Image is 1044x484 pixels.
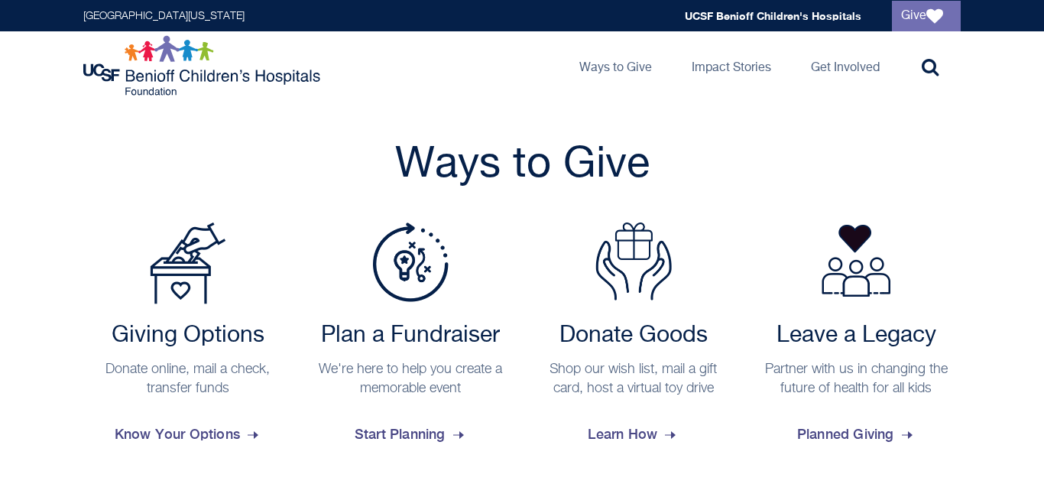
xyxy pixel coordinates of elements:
[588,414,679,455] span: Learn How
[529,223,738,455] a: Donate Goods Donate Goods Shop our wish list, mail a gift card, host a virtual toy drive Learn How
[314,322,508,349] h2: Plan a Fundraiser
[595,223,672,300] img: Donate Goods
[91,360,285,398] p: Donate online, mail a check, transfer funds
[760,360,954,398] p: Partner with us in changing the future of health for all kids
[799,31,892,100] a: Get Involved
[83,11,245,21] a: [GEOGRAPHIC_DATA][US_STATE]
[797,414,916,455] span: Planned Giving
[91,322,285,349] h2: Giving Options
[150,223,226,304] img: Payment Options
[83,138,961,192] h2: Ways to Give
[355,414,467,455] span: Start Planning
[760,322,954,349] h2: Leave a Legacy
[314,360,508,398] p: We're here to help you create a memorable event
[372,223,449,302] img: Plan a Fundraiser
[752,223,961,455] a: Leave a Legacy Partner with us in changing the future of health for all kids Planned Giving
[567,31,664,100] a: Ways to Give
[83,35,324,96] img: Logo for UCSF Benioff Children's Hospitals Foundation
[685,9,861,22] a: UCSF Benioff Children's Hospitals
[892,1,961,31] a: Give
[83,223,293,455] a: Payment Options Giving Options Donate online, mail a check, transfer funds Know Your Options
[537,360,731,398] p: Shop our wish list, mail a gift card, host a virtual toy drive
[115,414,261,455] span: Know Your Options
[306,223,516,455] a: Plan a Fundraiser Plan a Fundraiser We're here to help you create a memorable event Start Planning
[679,31,783,100] a: Impact Stories
[537,322,731,349] h2: Donate Goods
